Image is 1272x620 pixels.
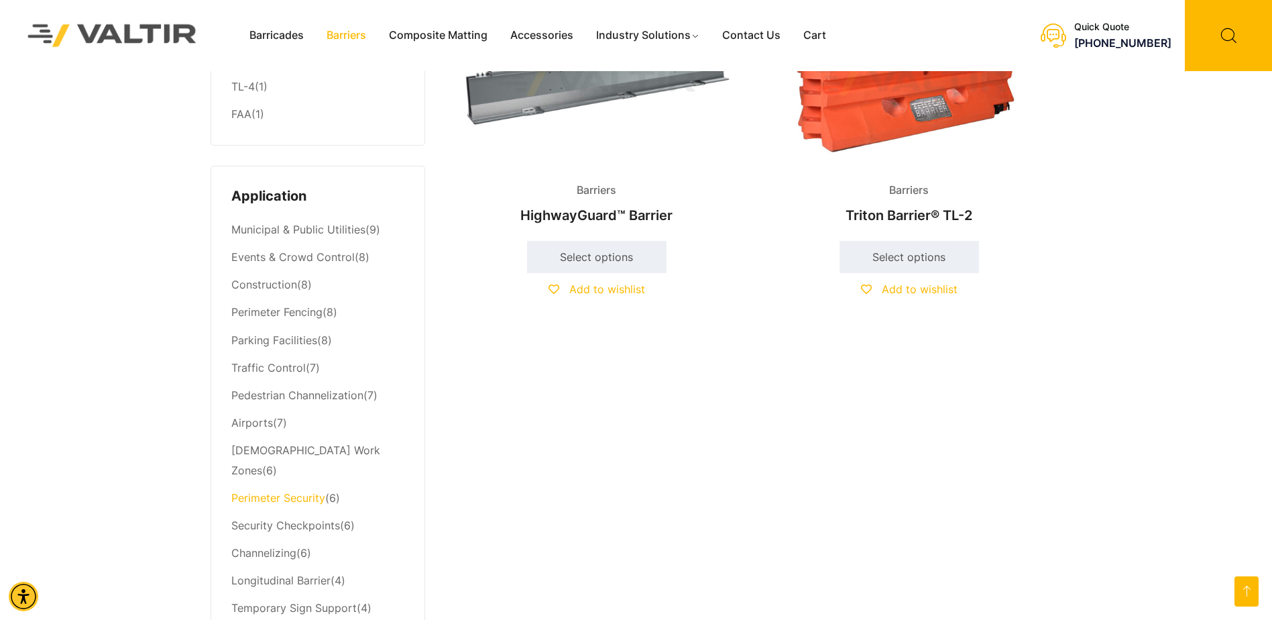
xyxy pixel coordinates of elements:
a: Security Checkpoints [231,519,340,532]
h4: Application [231,187,404,207]
a: Traffic Control [231,361,306,374]
span: Barriers [879,180,939,201]
a: FAA [231,107,251,121]
h2: Triton Barrier® TL-2 [764,201,1054,230]
a: Airports [231,416,273,429]
a: call (888) 496-3625 [1074,36,1171,50]
a: Pedestrian Channelization [231,389,363,402]
li: (6) [231,437,404,484]
a: [DEMOGRAPHIC_DATA] Work Zones [231,444,380,477]
span: Add to wishlist [569,282,645,296]
div: Accessibility Menu [9,582,38,611]
li: (6) [231,484,404,512]
a: Composite Matting [378,25,499,46]
li: (8) [231,327,404,354]
a: Open this option [1234,576,1259,607]
a: Industry Solutions [585,25,711,46]
li: (9) [231,217,404,244]
a: TL-4 [231,80,255,93]
a: Municipal & Public Utilities [231,223,365,236]
li: (6) [231,513,404,540]
a: Channelizing [231,546,296,560]
a: Add to wishlist [861,282,958,296]
li: (8) [231,299,404,327]
a: Perimeter Security [231,491,325,505]
li: (1) [231,101,404,125]
a: Contact Us [711,25,792,46]
span: Barriers [567,180,626,201]
li: (7) [231,409,404,437]
h2: HighwayGuard™ Barrier [452,201,742,230]
a: Cart [792,25,837,46]
a: Accessories [499,25,585,46]
a: Temporary Sign Support [231,601,357,615]
span: Add to wishlist [882,282,958,296]
a: Select options for “HighwayGuard™ Barrier” [527,241,667,273]
a: Barricades [238,25,315,46]
a: Events & Crowd Control [231,250,355,264]
a: Barriers [315,25,378,46]
img: Valtir Rentals [10,7,215,65]
a: Longitudinal Barrier [231,574,331,587]
li: (8) [231,244,404,272]
div: Quick Quote [1074,21,1171,33]
a: Select options for “Triton Barrier® TL-2” [840,241,979,273]
a: Perimeter Fencing [231,305,323,319]
li: (1) [231,73,404,101]
a: Parking Facilities [231,333,317,347]
li: (4) [231,568,404,595]
li: (8) [231,272,404,299]
li: (7) [231,382,404,409]
li: (6) [231,540,404,568]
a: Add to wishlist [548,282,645,296]
li: (7) [231,354,404,382]
a: Construction [231,278,297,291]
